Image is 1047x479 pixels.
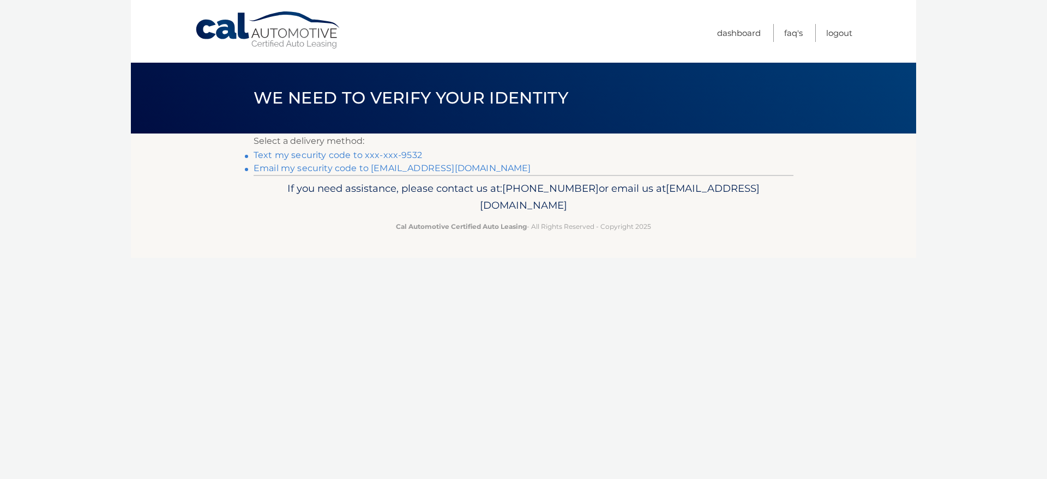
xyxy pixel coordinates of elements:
p: If you need assistance, please contact us at: or email us at [261,180,786,215]
p: Select a delivery method: [254,134,793,149]
span: We need to verify your identity [254,88,568,108]
a: Text my security code to xxx-xxx-9532 [254,150,422,160]
a: Dashboard [717,24,761,42]
strong: Cal Automotive Certified Auto Leasing [396,222,527,231]
a: Email my security code to [EMAIL_ADDRESS][DOMAIN_NAME] [254,163,531,173]
span: [PHONE_NUMBER] [502,182,599,195]
p: - All Rights Reserved - Copyright 2025 [261,221,786,232]
a: FAQ's [784,24,803,42]
a: Logout [826,24,852,42]
a: Cal Automotive [195,11,342,50]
